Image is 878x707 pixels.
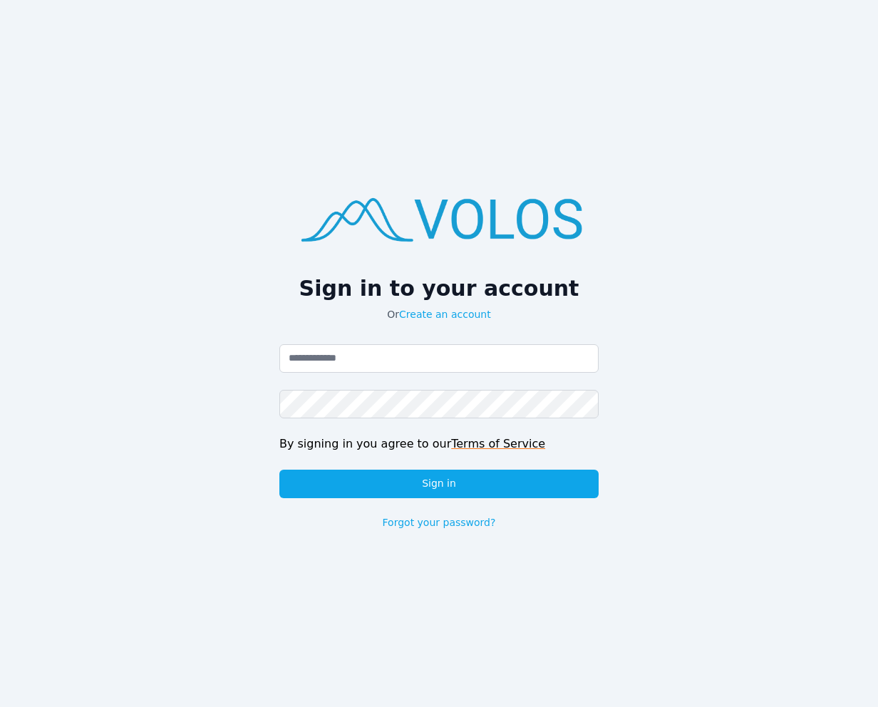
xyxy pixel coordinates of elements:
a: Terms of Service [451,437,545,450]
a: Forgot your password? [383,515,496,530]
button: Sign in [279,470,599,498]
a: Create an account [399,309,491,320]
p: Or [279,307,599,321]
h2: Sign in to your account [279,276,599,301]
div: By signing in you agree to our [279,435,599,453]
img: logo.png [279,177,599,258]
